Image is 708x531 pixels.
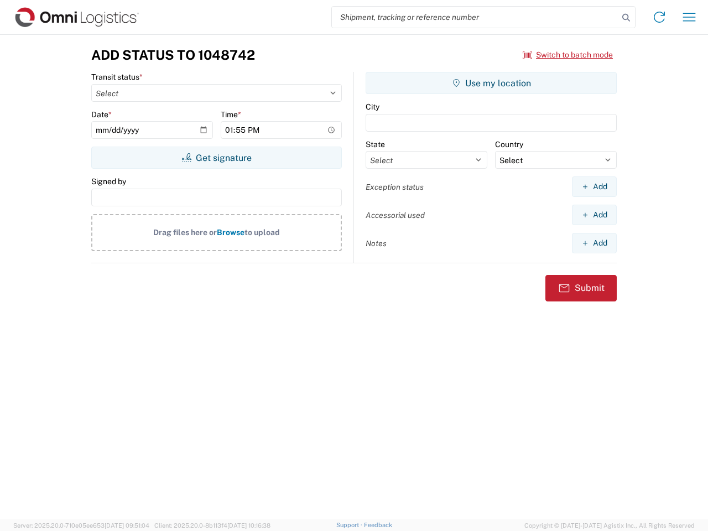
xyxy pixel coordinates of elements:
[366,210,425,220] label: Accessorial used
[366,139,385,149] label: State
[366,238,387,248] label: Notes
[91,72,143,82] label: Transit status
[91,110,112,119] label: Date
[495,139,523,149] label: Country
[227,522,270,529] span: [DATE] 10:16:38
[332,7,618,28] input: Shipment, tracking or reference number
[572,205,617,225] button: Add
[524,520,695,530] span: Copyright © [DATE]-[DATE] Agistix Inc., All Rights Reserved
[244,228,280,237] span: to upload
[523,46,613,64] button: Switch to batch mode
[366,102,379,112] label: City
[153,228,217,237] span: Drag files here or
[336,522,364,528] a: Support
[221,110,241,119] label: Time
[545,275,617,301] button: Submit
[366,182,424,192] label: Exception status
[105,522,149,529] span: [DATE] 09:51:04
[91,47,255,63] h3: Add Status to 1048742
[91,176,126,186] label: Signed by
[217,228,244,237] span: Browse
[364,522,392,528] a: Feedback
[572,233,617,253] button: Add
[154,522,270,529] span: Client: 2025.20.0-8b113f4
[13,522,149,529] span: Server: 2025.20.0-710e05ee653
[572,176,617,197] button: Add
[366,72,617,94] button: Use my location
[91,147,342,169] button: Get signature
